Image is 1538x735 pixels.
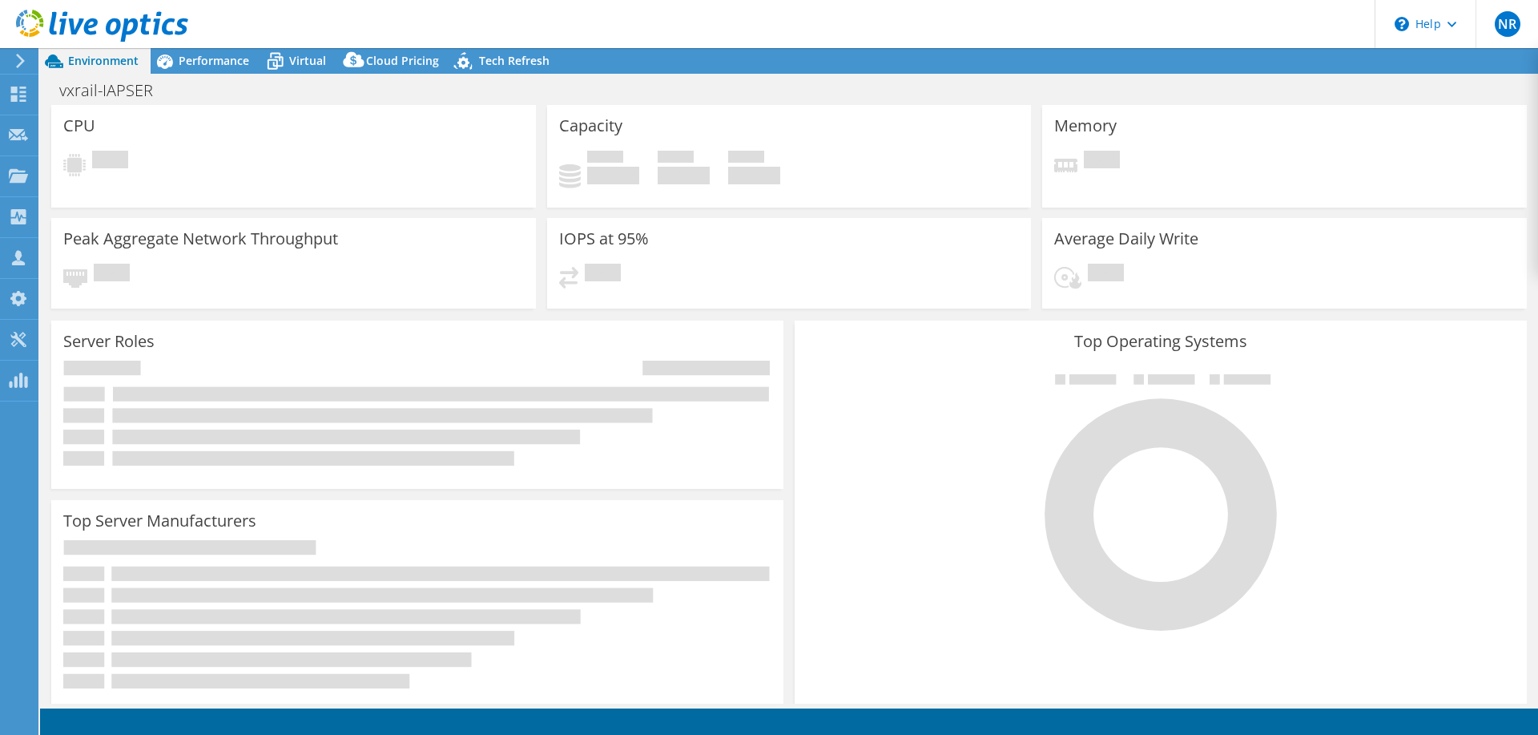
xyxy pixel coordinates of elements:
span: NR [1495,11,1520,37]
span: Pending [92,151,128,172]
h3: Average Daily Write [1054,230,1198,248]
svg: \n [1395,17,1409,31]
h3: Top Operating Systems [807,333,1515,350]
h3: IOPS at 95% [559,230,649,248]
h1: vxrail-IAPSER [52,82,178,99]
span: Free [658,151,694,167]
h3: Top Server Manufacturers [63,512,256,530]
span: Pending [94,264,130,285]
h3: Memory [1054,117,1117,135]
span: Cloud Pricing [366,53,439,68]
span: Tech Refresh [479,53,550,68]
span: Pending [585,264,621,285]
h3: Peak Aggregate Network Throughput [63,230,338,248]
span: Virtual [289,53,326,68]
span: Total [728,151,764,167]
h4: 0 GiB [587,167,639,184]
h4: 0 GiB [658,167,710,184]
span: Used [587,151,623,167]
h4: 0 GiB [728,167,780,184]
h3: Capacity [559,117,622,135]
span: Environment [68,53,139,68]
h3: CPU [63,117,95,135]
h3: Server Roles [63,333,155,350]
span: Pending [1084,151,1120,172]
span: Pending [1088,264,1124,285]
span: Performance [179,53,249,68]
